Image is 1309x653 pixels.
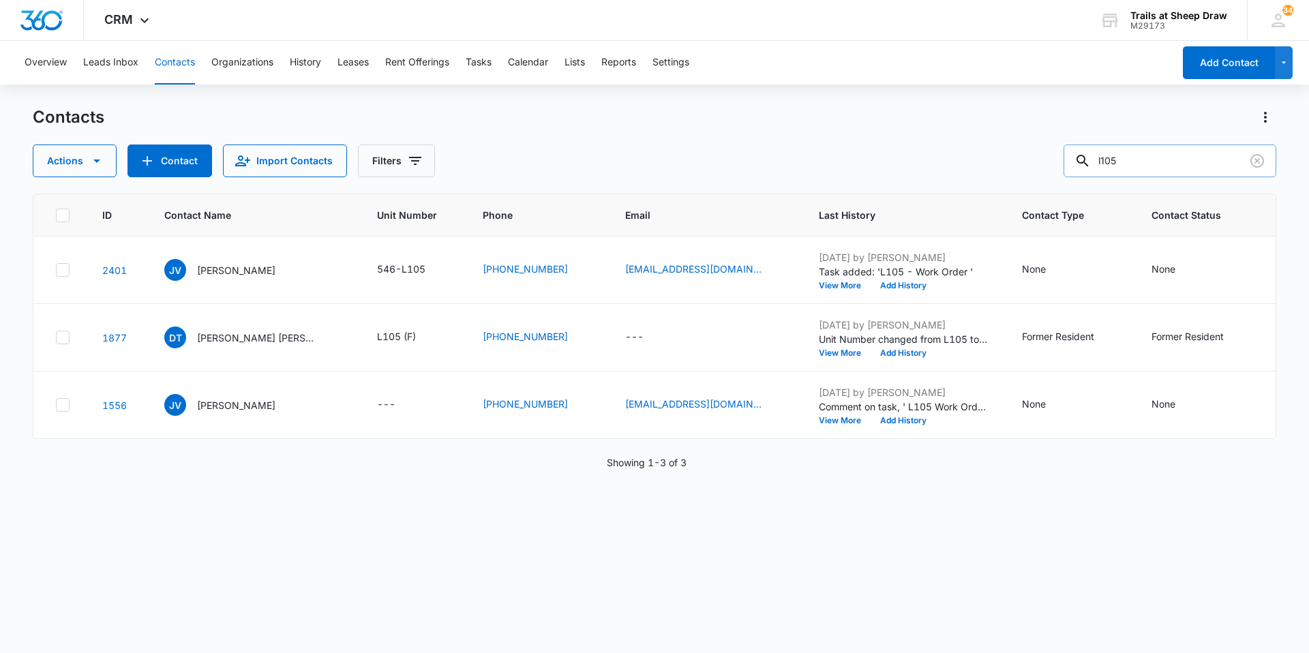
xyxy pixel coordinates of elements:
div: Email - - Select to Edit Field [625,329,668,346]
div: Contact Name - Jessica Varner - Select to Edit Field [164,259,300,281]
div: None [1022,397,1046,411]
span: Phone [483,208,573,222]
div: Former Resident [1022,329,1094,344]
div: Unit Number - 546-L105 - Select to Edit Field [377,262,450,278]
button: Actions [33,145,117,177]
div: Email - jlv0271@hotmail.com - Select to Edit Field [625,262,786,278]
button: Calendar [508,41,548,85]
div: Contact Status - Former Resident - Select to Edit Field [1152,329,1248,346]
button: Tasks [466,41,492,85]
button: Leads Inbox [83,41,138,85]
div: Contact Type - Former Resident - Select to Edit Field [1022,329,1119,346]
span: JV [164,394,186,416]
div: --- [377,397,395,413]
div: Phone - (814) 977-6656 - Select to Edit Field [483,262,592,278]
p: [DATE] by [PERSON_NAME] [819,385,989,399]
h1: Contacts [33,107,104,127]
a: [PHONE_NUMBER] [483,329,568,344]
div: Contact Status - None - Select to Edit Field [1152,397,1200,413]
a: Navigate to contact details page for Danielle Tireman Kayla Solorio [102,332,127,344]
p: [PERSON_NAME] [197,263,275,277]
div: --- [625,329,644,346]
button: Rent Offerings [385,41,449,85]
button: Add History [871,282,936,290]
p: Showing 1-3 of 3 [607,455,687,470]
button: History [290,41,321,85]
button: Settings [652,41,689,85]
span: 34 [1282,5,1293,16]
button: Add History [871,416,936,425]
a: [PHONE_NUMBER] [483,397,568,411]
div: account name [1130,10,1227,21]
button: Add History [871,349,936,357]
button: Add Contact [127,145,212,177]
p: [DATE] by [PERSON_NAME] [819,318,989,332]
p: Comment on task, ' L105 Work Order ' "Replaced the weather stripping on the front door " [819,399,989,414]
div: Contact Name - Danielle Tireman Kayla Solorio - Select to Edit Field [164,326,344,348]
span: Last History [819,208,969,222]
button: Organizations [211,41,273,85]
span: Unit Number [377,208,450,222]
p: Task added: 'L105 - Work Order ' [819,264,989,279]
button: View More [819,282,871,290]
div: Unit Number - - Select to Edit Field [377,397,420,413]
div: Unit Number - L105 (F) - Select to Edit Field [377,329,440,346]
span: Contact Type [1022,208,1099,222]
a: [PHONE_NUMBER] [483,262,568,276]
div: Phone - (970) 590-2750 - Select to Edit Field [483,329,592,346]
div: Contact Type - None - Select to Edit Field [1022,262,1070,278]
span: Email [625,208,766,222]
div: L105 (F) [377,329,416,344]
div: notifications count [1282,5,1293,16]
div: None [1022,262,1046,276]
div: Email - jlv0271@hotmail.com - Select to Edit Field [625,397,786,413]
span: JV [164,259,186,281]
p: [PERSON_NAME] [197,398,275,412]
div: None [1152,262,1175,276]
span: DT [164,326,186,348]
div: account id [1130,21,1227,31]
button: Add Contact [1183,46,1275,79]
p: [PERSON_NAME] [PERSON_NAME] [197,331,320,345]
a: Navigate to contact details page for Jessica Varner [102,264,127,276]
a: [EMAIL_ADDRESS][DOMAIN_NAME] [625,262,762,276]
span: ID [102,208,112,222]
button: Import Contacts [223,145,347,177]
button: Filters [358,145,435,177]
button: Lists [565,41,585,85]
input: Search Contacts [1064,145,1276,177]
div: Former Resident [1152,329,1224,344]
span: Contact Name [164,208,325,222]
button: Contacts [155,41,195,85]
p: Unit Number changed from L105 to L105 (F). [819,332,989,346]
div: None [1152,397,1175,411]
button: Leases [337,41,369,85]
span: CRM [104,12,133,27]
div: Contact Status - None - Select to Edit Field [1152,262,1200,278]
button: Reports [601,41,636,85]
button: View More [819,416,871,425]
div: 546-L105 [377,262,425,276]
button: Overview [25,41,67,85]
button: Clear [1246,150,1268,172]
div: Contact Type - None - Select to Edit Field [1022,397,1070,413]
a: Navigate to contact details page for Jessica Varner [102,399,127,411]
div: Phone - (814) 977-6656 - Select to Edit Field [483,397,592,413]
a: [EMAIL_ADDRESS][DOMAIN_NAME] [625,397,762,411]
button: Actions [1254,106,1276,128]
button: View More [819,349,871,357]
div: Contact Name - Jessica Varner - Select to Edit Field [164,394,300,416]
span: Contact Status [1152,208,1229,222]
p: [DATE] by [PERSON_NAME] [819,250,989,264]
